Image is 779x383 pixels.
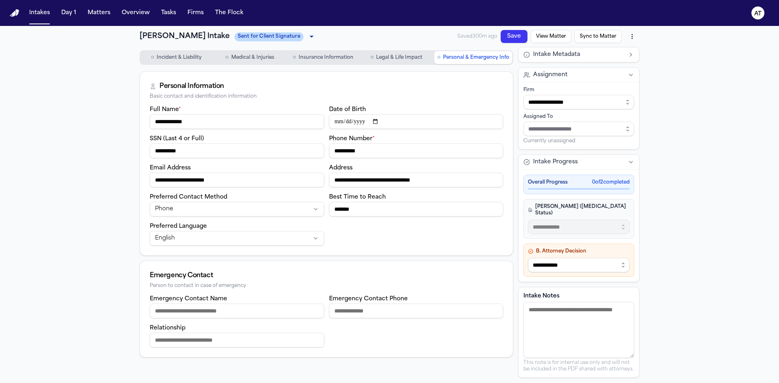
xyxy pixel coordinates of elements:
div: Personal Information [159,81,224,91]
span: ○ [225,53,228,62]
label: Preferred Contact Method [150,194,227,200]
button: Intake Progress [519,155,639,169]
button: Intake Metadata [519,47,639,62]
span: Overall Progress [528,179,568,186]
textarea: Intake notes [523,302,634,358]
input: Best time to reach [329,202,504,216]
button: Go to Incident & Liability [140,51,212,64]
span: Intake Metadata [533,51,580,59]
input: Select firm [523,95,634,109]
span: ○ [437,53,441,62]
button: Day 1 [58,6,80,20]
button: Sync to Matter [575,30,622,43]
span: Personal & Emergency Info [443,54,509,61]
button: View Matter [531,30,571,43]
label: Preferred Language [150,223,207,229]
button: Go to Personal & Emergency Info [434,51,512,64]
span: Currently unassigned [523,138,575,144]
h4: [PERSON_NAME] ([MEDICAL_DATA] Status) [528,203,630,216]
input: Address [329,173,504,187]
div: Update intake status [235,31,316,42]
div: Basic contact and identification information [150,94,503,100]
span: Intake Progress [533,158,578,166]
button: Matters [84,6,114,20]
p: This note is for internal use only and will not be included in the PDF shared with attorneys. [523,359,634,372]
label: Full Name [150,107,181,113]
span: Saved 300m ago [457,33,497,40]
label: Emergency Contact Name [150,296,227,302]
span: ○ [370,53,374,62]
button: The Flock [212,6,247,20]
button: Save [501,30,527,43]
label: Emergency Contact Phone [329,296,408,302]
text: AT [754,11,762,17]
div: Emergency Contact [150,271,503,280]
div: Assigned To [523,113,634,120]
span: Insurance Information [299,54,353,61]
label: Address [329,165,353,171]
button: Tasks [158,6,179,20]
input: Emergency contact name [150,304,324,318]
input: SSN [150,143,324,158]
button: Firms [184,6,207,20]
div: Firm [523,87,634,93]
span: ○ [151,53,154,62]
span: Medical & Injuries [231,54,274,61]
button: Go to Medical & Injuries [214,51,286,64]
input: Email address [150,173,324,187]
span: 0 of 2 completed [592,179,630,186]
label: Phone Number [329,136,375,142]
label: SSN (Last 4 or Full) [150,136,204,142]
span: Sent for Client Signature [235,32,303,41]
button: Intakes [26,6,53,20]
button: Go to Legal & Life Impact [361,51,433,64]
label: Best Time to Reach [329,194,386,200]
button: Assignment [519,68,639,82]
input: Emergency contact relationship [150,333,324,347]
span: Legal & Life Impact [376,54,422,61]
button: Overview [118,6,153,20]
span: Assignment [533,71,568,79]
img: Finch Logo [10,9,19,17]
label: Intake Notes [523,292,634,300]
label: Email Address [150,165,191,171]
button: Go to Insurance Information [287,51,359,64]
div: Person to contact in case of emergency [150,283,503,289]
label: Date of Birth [329,107,366,113]
h1: [PERSON_NAME] Intake [140,31,230,42]
label: Relationship [150,325,185,331]
h4: B. Attorney Decision [528,248,630,255]
span: Incident & Liability [157,54,202,61]
span: ○ [293,53,296,62]
a: Home [10,9,19,17]
input: Emergency contact phone [329,304,504,318]
input: Full name [150,114,324,129]
input: Phone number [329,143,504,158]
input: Date of birth [329,114,504,129]
button: More actions [625,29,639,44]
input: Assign to staff member [523,122,634,136]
